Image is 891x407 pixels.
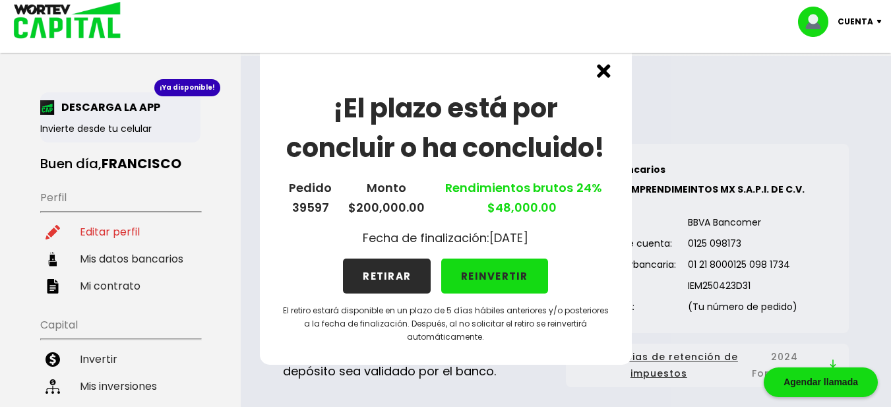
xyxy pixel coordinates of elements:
[343,259,431,294] button: RETIRAR
[838,12,873,32] p: Cuenta
[441,259,548,294] button: REINVERTIR
[348,178,425,218] p: Monto $200,000.00
[764,367,878,397] div: Agendar llamada
[289,178,332,218] p: Pedido 39597
[281,304,611,344] p: El retiro estará disponible en un plazo de 5 días hábiles anteriores y/o posteriores a la fecha d...
[573,179,602,196] span: 24%
[597,64,611,78] img: cross.ed5528e3.svg
[363,228,528,248] p: Fecha de finalización: [DATE]
[873,20,891,24] img: icon-down
[442,179,602,216] a: Rendimientos brutos $48,000.00
[281,88,611,168] h1: ¡El plazo está por concluir o ha concluido!
[798,7,838,37] img: profile-image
